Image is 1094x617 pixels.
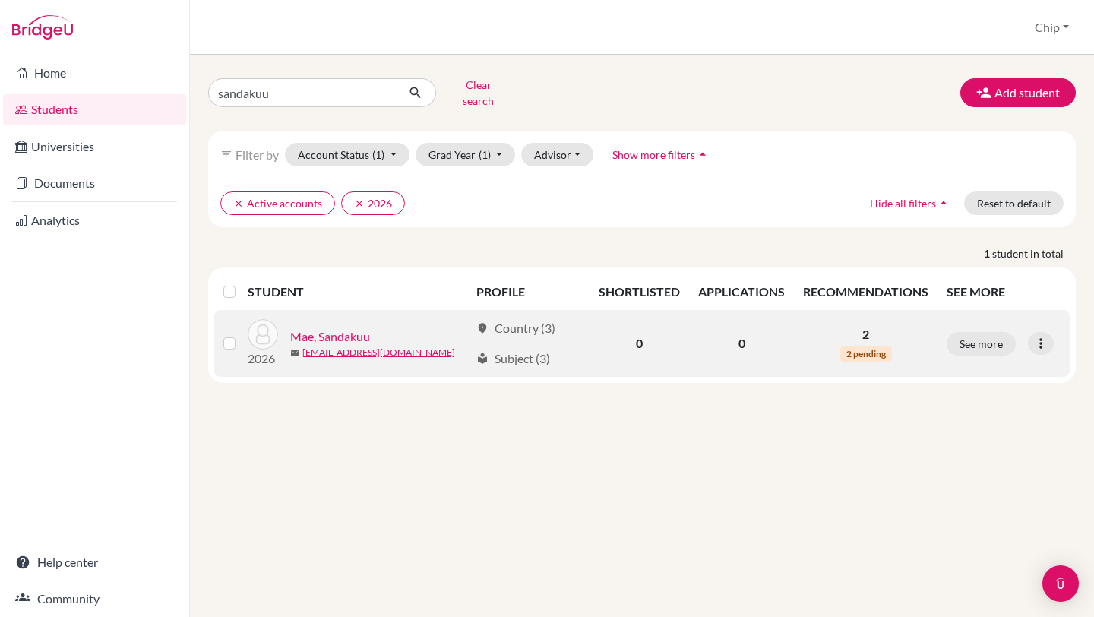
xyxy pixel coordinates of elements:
a: Home [3,58,186,88]
a: Documents [3,168,186,198]
td: 0 [689,310,794,377]
span: mail [290,349,299,358]
td: 0 [590,310,689,377]
button: Clear search [436,73,520,112]
button: clearActive accounts [220,191,335,215]
th: STUDENT [248,274,467,310]
i: arrow_drop_up [695,147,710,162]
a: Help center [3,547,186,577]
div: Open Intercom Messenger [1042,565,1079,602]
i: filter_list [220,148,232,160]
button: Grad Year(1) [416,143,516,166]
a: Students [3,94,186,125]
button: Account Status(1) [285,143,409,166]
a: Mae, Sandakuu [290,327,370,346]
button: Chip [1028,13,1076,42]
a: Analytics [3,205,186,236]
span: Hide all filters [870,197,936,210]
div: Country (3) [476,319,555,337]
th: APPLICATIONS [689,274,794,310]
div: Subject (3) [476,350,550,368]
i: clear [354,198,365,209]
button: Show more filtersarrow_drop_up [599,143,723,166]
span: Show more filters [612,148,695,161]
span: 2 pending [840,346,892,362]
span: location_on [476,322,489,334]
th: RECOMMENDATIONS [794,274,937,310]
th: PROFILE [467,274,590,310]
p: 2 [803,325,928,343]
p: 2026 [248,350,278,368]
img: Mae, Sandakuu [248,319,278,350]
button: Hide all filtersarrow_drop_up [857,191,964,215]
button: See more [947,332,1016,356]
button: Reset to default [964,191,1064,215]
i: arrow_drop_up [936,195,951,210]
strong: 1 [984,245,992,261]
th: SHORTLISTED [590,274,689,310]
th: SEE MORE [937,274,1070,310]
a: Community [3,584,186,614]
span: student in total [992,245,1076,261]
span: Filter by [236,147,279,162]
span: local_library [476,353,489,365]
i: clear [233,198,244,209]
button: Add student [960,78,1076,107]
a: Universities [3,131,186,162]
img: Bridge-U [12,15,73,40]
button: clear2026 [341,191,405,215]
span: (1) [372,148,384,161]
input: Find student by name... [208,78,397,107]
a: [EMAIL_ADDRESS][DOMAIN_NAME] [302,346,455,359]
button: Advisor [521,143,593,166]
span: (1) [479,148,491,161]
